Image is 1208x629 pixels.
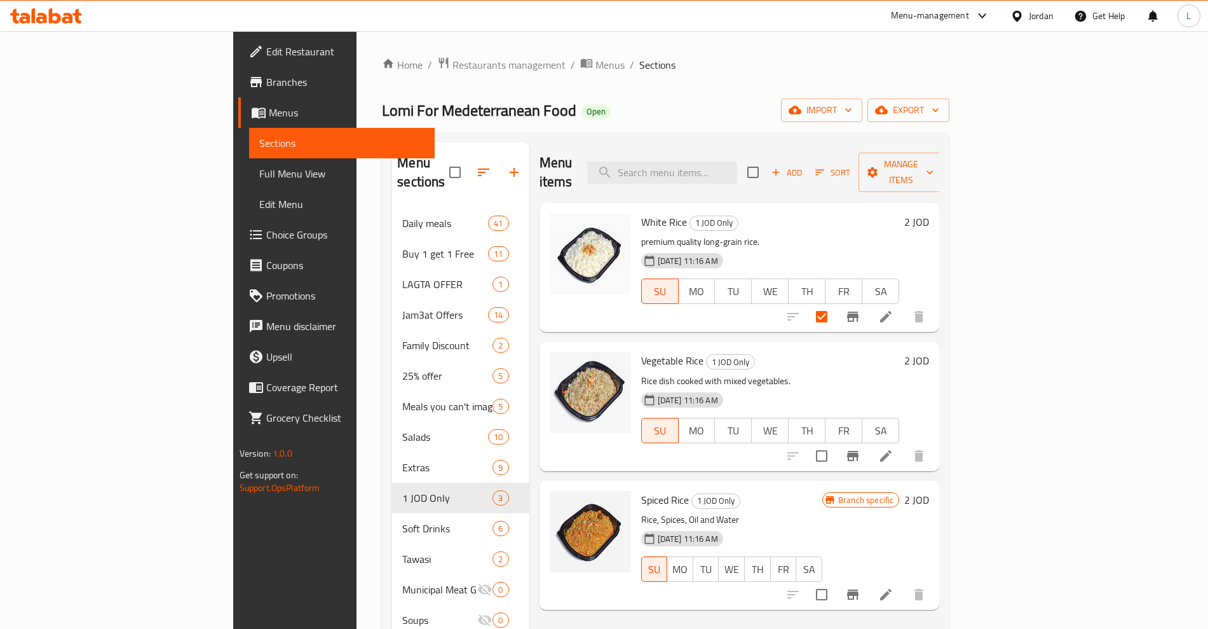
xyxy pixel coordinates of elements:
div: 1 JOD Only [689,216,738,231]
div: 1 JOD Only3 [392,483,529,513]
p: Rice, Spices, Oil and Water [641,512,823,528]
span: WE [757,422,784,440]
div: items [492,460,508,475]
span: 1.0.0 [273,445,292,462]
button: delete [904,441,934,471]
span: Municipal Meat Grills In [GEOGRAPHIC_DATA] [402,582,477,597]
button: FR [825,279,862,304]
span: Manage items [869,156,933,188]
span: 0 [493,584,508,596]
span: Daily meals [402,216,488,231]
button: TU [693,556,719,582]
div: items [492,277,508,292]
span: Branches [266,74,424,90]
span: 1 JOD Only [402,490,492,506]
button: TU [714,418,752,443]
div: Extras9 [392,452,529,483]
span: 2 [493,553,508,565]
span: 5 [493,370,508,382]
div: 1 JOD Only [691,494,740,509]
div: items [492,368,508,384]
span: 14 [489,309,508,321]
span: 1 [493,279,508,291]
div: items [492,551,508,567]
span: Vegetable Rice [641,351,703,370]
button: delete [904,579,934,610]
button: MO [667,556,693,582]
span: Select to update [808,303,835,330]
span: Upsell [266,349,424,364]
div: Menu-management [891,8,969,24]
div: items [492,338,508,353]
div: items [488,307,508,322]
span: 0 [493,614,508,626]
span: Sort items [807,163,858,183]
span: 1 JOD Only [692,494,740,508]
span: White Rice [641,212,687,232]
span: 10 [489,431,508,443]
a: Full Menu View [249,158,435,189]
span: 5 [493,401,508,413]
h2: Menu items [540,153,573,191]
span: Sections [259,135,424,151]
span: TH [750,560,766,579]
span: Menus [269,105,424,120]
button: Manage items [858,153,944,192]
button: export [867,99,949,122]
span: Soups [402,612,477,628]
span: SA [867,422,894,440]
div: Jam3at Offers14 [392,300,529,330]
p: premium quality long-grain rice. [641,234,900,250]
span: Select to update [808,443,835,469]
span: TU [720,282,747,301]
div: Municipal Meat Grills In Pottery [402,582,477,597]
span: Edit Restaurant [266,44,424,59]
a: Edit menu item [878,309,893,324]
span: [DATE] 11:16 AM [653,533,723,545]
span: Version: [240,445,271,462]
span: WE [724,560,740,579]
a: Edit menu item [878,587,893,602]
span: Select all sections [442,159,468,186]
span: 6 [493,523,508,535]
li: / [571,57,575,73]
span: Choice Groups [266,227,424,242]
button: MO [678,418,716,443]
span: Select section [740,159,766,186]
div: LAGTA OFFER1 [392,269,529,300]
span: MO [684,422,710,440]
h6: 2 JOD [904,213,929,231]
span: 2 [493,340,508,352]
input: search [587,162,737,184]
div: Open [581,104,611,120]
span: SU [647,282,674,301]
span: L [1186,9,1191,23]
span: [DATE] 11:16 AM [653,394,723,406]
span: Sort [815,165,850,180]
a: Restaurants management [437,57,566,73]
img: White Rice [550,213,631,294]
span: Soft Drinks [402,521,492,536]
span: LAGTA OFFER [402,277,492,292]
div: Jordan [1029,9,1054,23]
span: TH [794,282,820,301]
span: import [791,102,852,118]
button: import [781,99,862,122]
span: Sections [639,57,675,73]
button: WE [751,279,789,304]
div: Family Discount2 [392,330,529,361]
span: Menus [595,57,625,73]
div: items [488,429,508,445]
a: Upsell [238,342,435,372]
div: Daily meals41 [392,208,529,238]
span: [DATE] 11:16 AM [653,255,723,267]
span: Family Discount [402,338,492,353]
span: Menu disclaimer [266,319,424,334]
span: MO [672,560,688,579]
div: 1 JOD Only [706,354,755,370]
span: Branch specific [833,494,899,506]
a: Support.OpsPlatform [240,480,320,496]
a: Coverage Report [238,372,435,403]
